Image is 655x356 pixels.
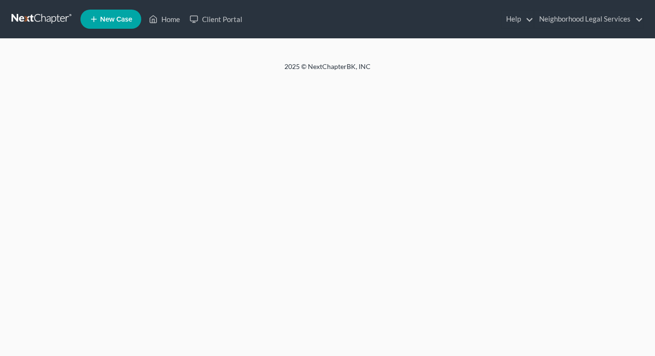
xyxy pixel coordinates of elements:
[144,11,185,28] a: Home
[534,11,643,28] a: Neighborhood Legal Services
[185,11,247,28] a: Client Portal
[501,11,533,28] a: Help
[55,62,600,79] div: 2025 © NextChapterBK, INC
[80,10,141,29] new-legal-case-button: New Case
